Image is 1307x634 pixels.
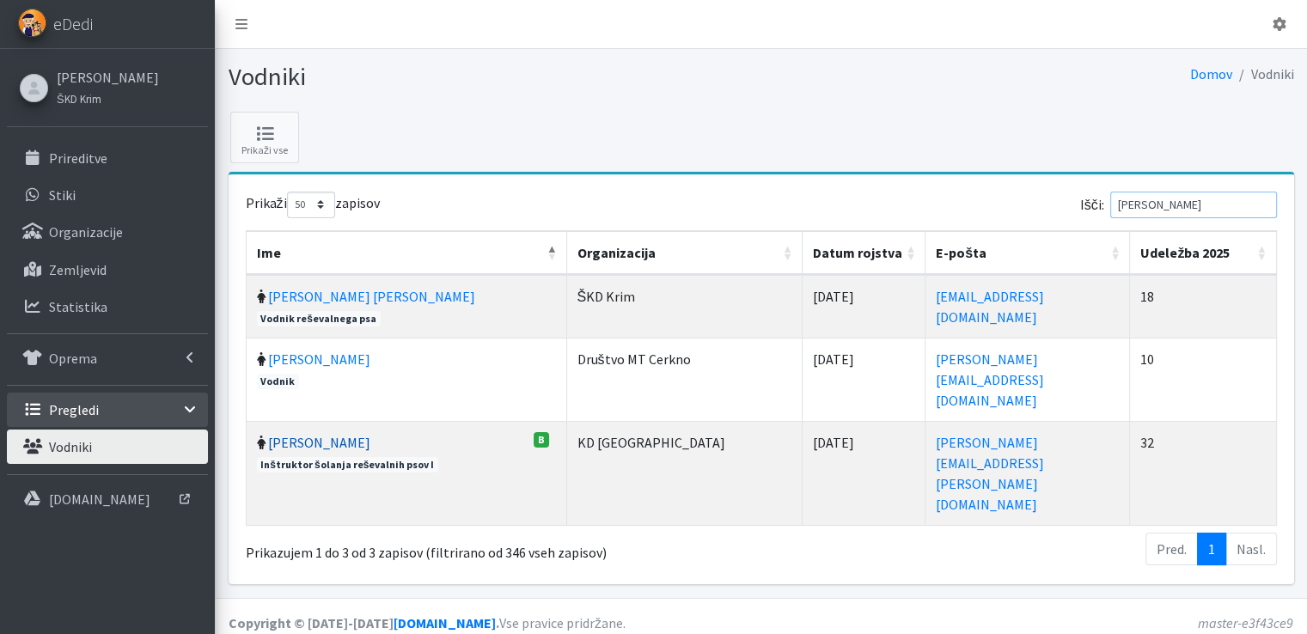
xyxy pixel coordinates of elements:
p: Pregledi [49,401,99,418]
th: Udeležba 2025: vključite za naraščujoči sort [1130,231,1276,275]
a: Stiki [7,178,208,212]
p: Prireditve [49,149,107,167]
p: Statistika [49,298,107,315]
td: [DATE] [803,275,925,338]
a: [PERSON_NAME] [268,351,370,368]
label: Išči: [1080,192,1277,218]
a: [PERSON_NAME] [57,67,159,88]
span: Vodnik reševalnega psa [257,311,381,326]
span: Inštruktor šolanja reševalnih psov I [257,457,439,472]
strong: Copyright © [DATE]-[DATE] . [229,614,499,631]
a: Vodniki [7,430,208,464]
small: ŠKD Krim [57,92,101,106]
span: eDedi [53,11,93,37]
a: [EMAIL_ADDRESS][DOMAIN_NAME] [936,288,1044,326]
span: Vodnik [257,374,300,389]
td: [DATE] [803,338,925,421]
td: [DATE] [803,421,925,525]
td: 32 [1130,421,1276,525]
td: KD [GEOGRAPHIC_DATA] [567,421,803,525]
th: Organizacija: vključite za naraščujoči sort [567,231,803,275]
a: Domov [1190,65,1232,82]
a: Zemljevid [7,253,208,287]
a: [PERSON_NAME] [PERSON_NAME] [268,288,475,305]
a: [PERSON_NAME][EMAIL_ADDRESS][PERSON_NAME][DOMAIN_NAME] [936,434,1044,513]
a: [DOMAIN_NAME] [7,482,208,516]
p: Zemljevid [49,261,107,278]
img: eDedi [18,9,46,37]
span: B [534,432,549,448]
p: Organizacije [49,223,123,241]
p: Oprema [49,350,97,367]
th: E-pošta: vključite za naraščujoči sort [925,231,1130,275]
div: Prikazujem 1 do 3 od 3 zapisov (filtrirano od 346 vseh zapisov) [246,531,669,564]
a: 1 [1197,533,1226,565]
select: Prikažizapisov [287,192,335,218]
a: [DOMAIN_NAME] [394,614,496,631]
h1: Vodniki [229,62,755,92]
td: 10 [1130,338,1276,421]
th: Datum rojstva: vključite za naraščujoči sort [803,231,925,275]
label: Prikaži zapisov [246,192,380,218]
input: Išči: [1110,192,1277,218]
a: [PERSON_NAME][EMAIL_ADDRESS][DOMAIN_NAME] [936,351,1044,409]
li: Vodniki [1232,62,1294,87]
a: Statistika [7,290,208,324]
td: Društvo MT Cerkno [567,338,803,421]
a: ŠKD Krim [57,88,159,108]
p: [DOMAIN_NAME] [49,491,150,508]
p: Stiki [49,186,76,204]
em: master-e3f43ce9 [1198,614,1293,631]
a: Prikaži vse [230,112,299,163]
p: Vodniki [49,438,92,455]
a: [PERSON_NAME] [268,434,370,451]
a: Prireditve [7,141,208,175]
td: 18 [1130,275,1276,338]
td: ŠKD Krim [567,275,803,338]
a: Oprema [7,341,208,375]
th: Ime: vključite za padajoči sort [247,231,567,275]
a: Organizacije [7,215,208,249]
a: Pregledi [7,393,208,427]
